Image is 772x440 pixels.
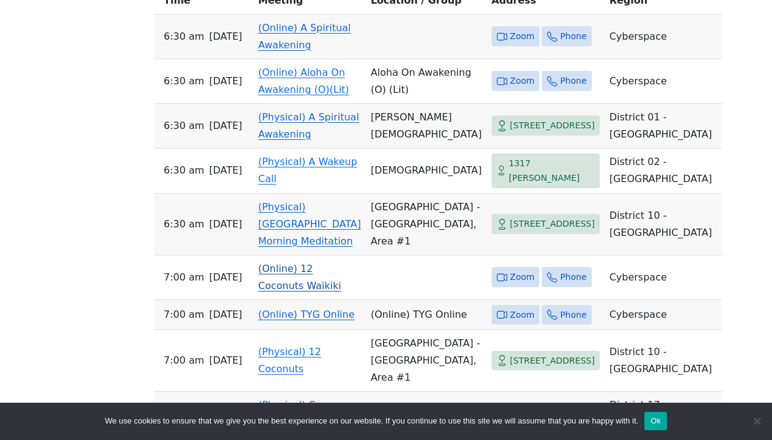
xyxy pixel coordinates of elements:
a: (Physical) 12 Coconuts [258,346,321,375]
span: Phone [560,269,586,285]
span: 1317 [PERSON_NAME] [509,156,595,186]
span: [DATE] [209,162,242,179]
span: We use cookies to ensure that we give you the best experience on our website. If you continue to ... [105,415,638,427]
span: Zoom [510,269,534,285]
span: 6:30 AM [164,28,204,45]
a: (Physical) A Wakeup Call [258,156,357,185]
span: Zoom [510,307,534,323]
span: 7:00 AM [164,269,204,286]
span: 6:30 AM [164,73,204,90]
td: District 10 - [GEOGRAPHIC_DATA] [605,194,722,255]
span: [STREET_ADDRESS] [510,216,595,232]
a: (Online) TYG Online [258,309,355,320]
td: District 17 - [GEOGRAPHIC_DATA] [605,392,722,436]
span: Phone [560,29,586,44]
td: Aloha On Awakening (O) (Lit) [366,59,487,104]
span: [DATE] [209,73,242,90]
td: [DEMOGRAPHIC_DATA] [366,148,487,194]
span: [STREET_ADDRESS] [510,118,595,133]
span: [DATE] [209,117,242,134]
span: Phone [560,307,586,323]
a: (Physical) Courage To Change [258,399,350,428]
td: District 02 - [GEOGRAPHIC_DATA] [605,148,722,194]
td: (Online) TYG Online [366,300,487,331]
span: Zoom [510,29,534,44]
span: [DATE] [209,306,242,323]
a: (Online) 12 Coconuts Waikiki [258,263,341,291]
span: Phone [560,73,586,89]
a: (Online) A Spiritual Awakening [258,22,351,51]
span: No [751,415,763,427]
a: (Physical) A Spiritual Awakening [258,111,359,140]
span: 6:30 AM [164,117,204,134]
a: (Online) Aloha On Awakening (O)(Lit) [258,67,349,95]
td: Cyberspace [605,300,722,331]
a: (Physical) [GEOGRAPHIC_DATA] Morning Meditation [258,201,361,247]
td: Cyberspace [605,15,722,59]
span: 7:00 AM [164,306,204,323]
td: [GEOGRAPHIC_DATA], [366,392,487,436]
span: 6:30 AM [164,216,204,233]
span: Zoom [510,73,534,89]
td: District 10 - [GEOGRAPHIC_DATA] [605,330,722,392]
button: Ok [644,412,667,430]
span: [DATE] [209,28,242,45]
td: Cyberspace [605,59,722,104]
td: [PERSON_NAME][DEMOGRAPHIC_DATA] [366,104,487,148]
span: 6:30 AM [164,162,204,179]
span: [STREET_ADDRESS] [510,353,595,369]
td: [GEOGRAPHIC_DATA] - [GEOGRAPHIC_DATA], Area #1 [366,330,487,392]
td: Cyberspace [605,255,722,300]
span: 7:00 AM [164,352,204,369]
span: [DATE] [209,269,242,286]
td: District 01 - [GEOGRAPHIC_DATA] [605,104,722,148]
td: [GEOGRAPHIC_DATA] - [GEOGRAPHIC_DATA], Area #1 [366,194,487,255]
span: [DATE] [209,216,242,233]
span: [DATE] [209,352,242,369]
